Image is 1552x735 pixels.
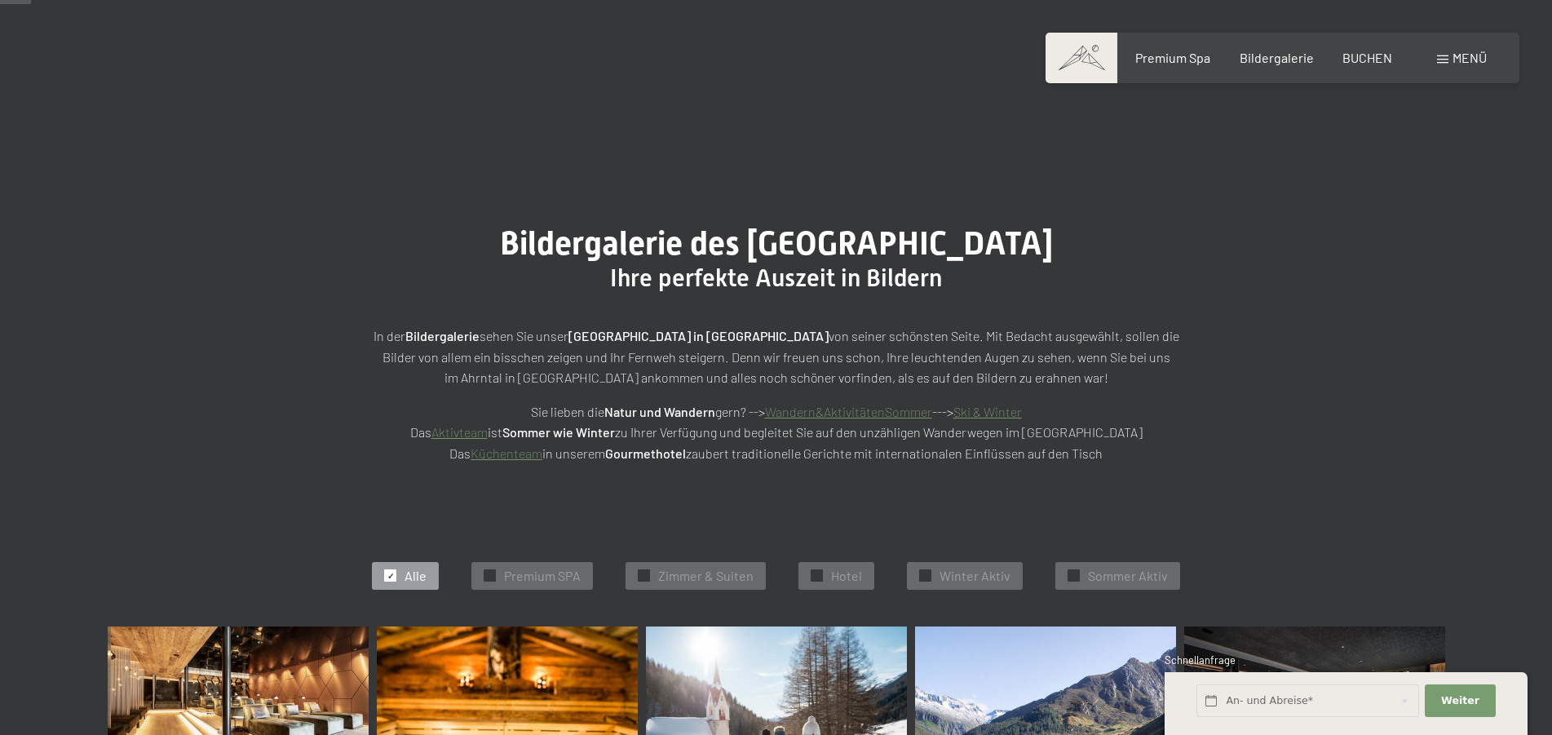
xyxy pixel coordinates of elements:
[405,567,427,585] span: Alle
[1165,653,1236,666] span: Schnellanfrage
[765,404,932,419] a: Wandern&AktivitätenSommer
[831,567,862,585] span: Hotel
[940,567,1010,585] span: Winter Aktiv
[1071,570,1077,582] span: ✓
[387,570,394,582] span: ✓
[1441,693,1479,708] span: Weiter
[500,224,1053,263] span: Bildergalerie des [GEOGRAPHIC_DATA]
[605,445,686,461] strong: Gourmethotel
[1135,50,1210,65] a: Premium Spa
[610,263,942,292] span: Ihre perfekte Auszeit in Bildern
[502,424,615,440] strong: Sommer wie Winter
[369,401,1184,464] p: Sie lieben die gern? --> ---> Das ist zu Ihrer Verfügung und begleitet Sie auf den unzähligen Wan...
[1453,50,1487,65] span: Menü
[658,567,754,585] span: Zimmer & Suiten
[1425,684,1495,718] button: Weiter
[487,570,493,582] span: ✓
[1342,50,1392,65] a: BUCHEN
[953,404,1022,419] a: Ski & Winter
[369,325,1184,388] p: In der sehen Sie unser von seiner schönsten Seite. Mit Bedacht ausgewählt, sollen die Bilder von ...
[568,328,829,343] strong: [GEOGRAPHIC_DATA] in [GEOGRAPHIC_DATA]
[504,567,581,585] span: Premium SPA
[604,404,715,419] strong: Natur und Wandern
[431,424,488,440] a: Aktivteam
[1240,50,1314,65] a: Bildergalerie
[641,570,648,582] span: ✓
[922,570,929,582] span: ✓
[814,570,820,582] span: ✓
[405,328,480,343] strong: Bildergalerie
[1088,567,1168,585] span: Sommer Aktiv
[471,445,542,461] a: Küchenteam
